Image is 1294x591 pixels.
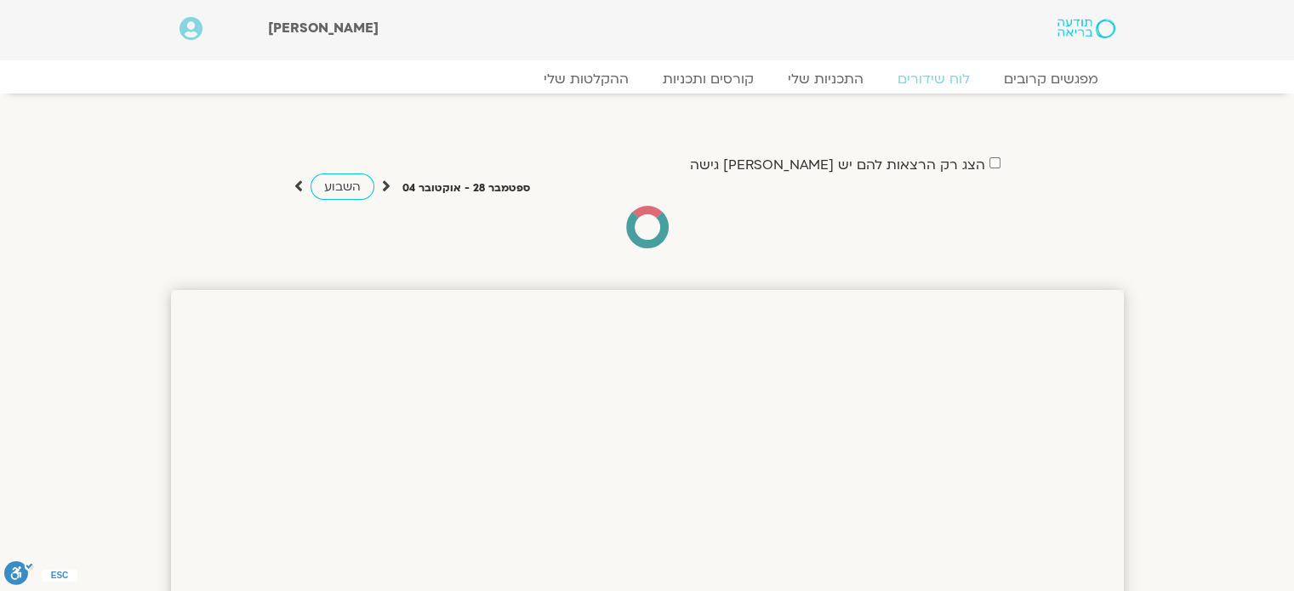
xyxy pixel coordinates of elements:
[771,71,881,88] a: התכניות שלי
[646,71,771,88] a: קורסים ותכניות
[527,71,646,88] a: ההקלטות שלי
[180,71,1115,88] nav: Menu
[402,179,530,197] p: ספטמבר 28 - אוקטובר 04
[324,179,361,195] span: השבוע
[690,157,985,173] label: הצג רק הרצאות להם יש [PERSON_NAME] גישה
[881,71,987,88] a: לוח שידורים
[268,19,379,37] span: [PERSON_NAME]
[987,71,1115,88] a: מפגשים קרובים
[311,173,374,200] a: השבוע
